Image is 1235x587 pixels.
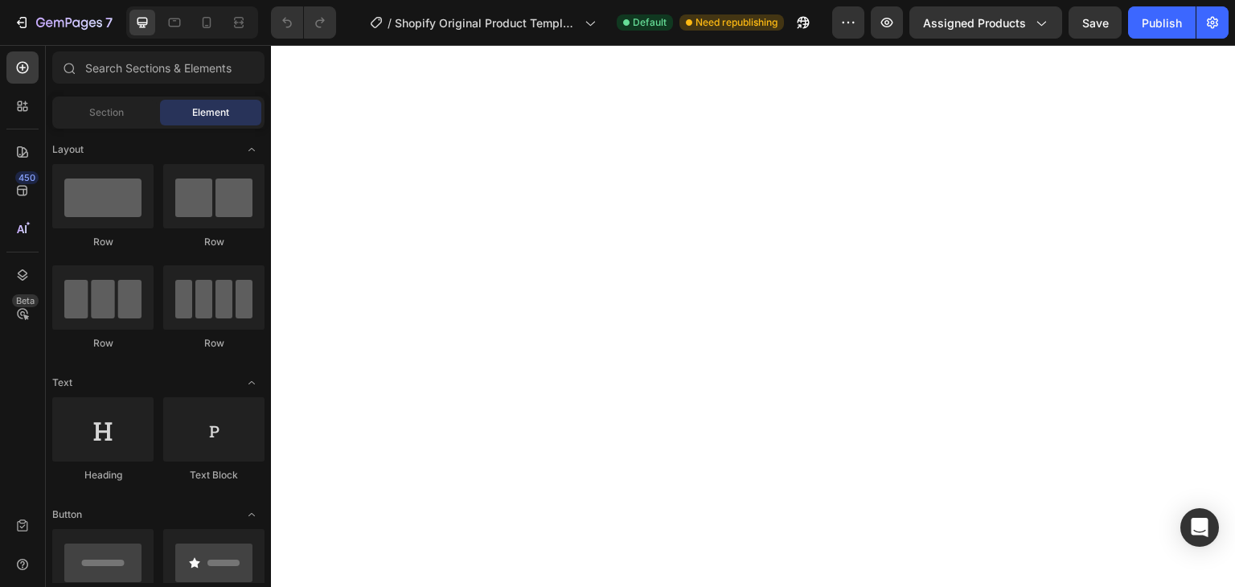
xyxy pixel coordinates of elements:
[395,14,578,31] span: Shopify Original Product Template
[52,235,154,249] div: Row
[1082,16,1109,30] span: Save
[52,51,265,84] input: Search Sections & Elements
[52,468,154,482] div: Heading
[163,235,265,249] div: Row
[271,45,1235,587] iframe: Design area
[163,336,265,351] div: Row
[1180,508,1219,547] div: Open Intercom Messenger
[239,502,265,527] span: Toggle open
[192,105,229,120] span: Element
[239,137,265,162] span: Toggle open
[923,14,1026,31] span: Assigned Products
[12,294,39,307] div: Beta
[52,336,154,351] div: Row
[6,6,120,39] button: 7
[239,370,265,396] span: Toggle open
[15,171,39,184] div: 450
[388,14,392,31] span: /
[163,468,265,482] div: Text Block
[695,15,778,30] span: Need republishing
[633,15,667,30] span: Default
[52,142,84,157] span: Layout
[1069,6,1122,39] button: Save
[89,105,124,120] span: Section
[1142,14,1182,31] div: Publish
[105,13,113,32] p: 7
[909,6,1062,39] button: Assigned Products
[52,507,82,522] span: Button
[52,376,72,390] span: Text
[1128,6,1196,39] button: Publish
[271,6,336,39] div: Undo/Redo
